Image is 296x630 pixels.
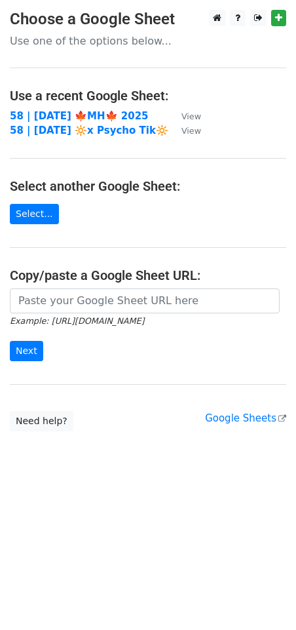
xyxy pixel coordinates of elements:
a: Need help? [10,411,73,431]
a: Select... [10,204,59,224]
input: Next [10,341,43,361]
small: View [181,126,201,136]
h3: Choose a Google Sheet [10,10,286,29]
h4: Use a recent Google Sheet: [10,88,286,104]
a: View [168,110,201,122]
input: Paste your Google Sheet URL here [10,288,280,313]
a: View [168,125,201,136]
h4: Select another Google Sheet: [10,178,286,194]
small: Example: [URL][DOMAIN_NAME] [10,316,144,326]
small: View [181,111,201,121]
a: 58 | [DATE] 🍁MH🍁 2025 [10,110,149,122]
a: 58 | [DATE] 🔆x Psycho Tik🔆 [10,125,168,136]
p: Use one of the options below... [10,34,286,48]
h4: Copy/paste a Google Sheet URL: [10,267,286,283]
a: Google Sheets [205,412,286,424]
